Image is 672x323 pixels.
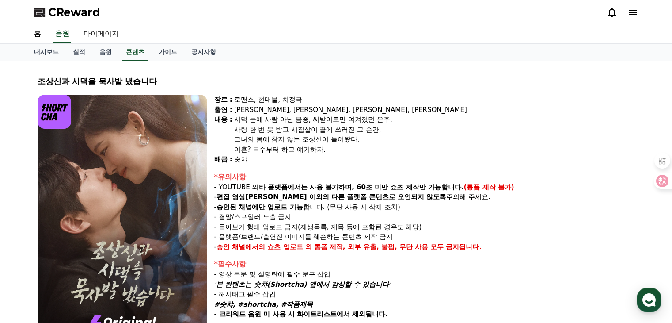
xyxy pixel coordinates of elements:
div: 이혼? 복수부터 하고 얘기하자. [234,145,635,155]
div: 숏챠 [234,154,635,165]
div: [PERSON_NAME], [PERSON_NAME], [PERSON_NAME], [PERSON_NAME] [234,105,635,115]
p: - 영상 본문 및 설명란에 필수 문구 삽입 [214,269,635,280]
img: logo [38,95,72,129]
p: - 해시태그 필수 삽입 [214,289,635,300]
a: 콘텐츠 [122,44,148,61]
a: 공지사항 [184,44,223,61]
div: 출연 : [214,105,232,115]
div: 그녀의 몸에 참지 않는 조상신이 들어왔다. [234,135,635,145]
p: - YOUTUBE 외 [214,182,635,192]
a: CReward [34,5,100,19]
div: 배급 : [214,154,232,165]
div: 로맨스, 현대물, 치정극 [234,95,635,105]
strong: (롱폼 제작 불가) [464,183,514,191]
p: - 몰아보기 형태 업로드 금지(재생목록, 제목 등에 포함된 경우도 해당) [214,222,635,232]
strong: 롱폼 제작, 외부 유출, 불펌, 무단 사용 모두 금지됩니다. [314,243,482,251]
a: 홈 [27,25,48,43]
p: - 플랫폼/브랜드/출연진 이미지를 훼손하는 콘텐츠 제작 금지 [214,232,635,242]
a: 마이페이지 [76,25,126,43]
a: 가이드 [152,44,184,61]
div: 내용 : [214,115,232,154]
div: *유의사항 [214,172,635,182]
div: *필수사항 [214,259,635,269]
strong: 타 플랫폼에서는 사용 불가하며, 60초 미만 쇼츠 제작만 가능합니다. [259,183,464,191]
a: 음원 [53,25,71,43]
strong: 다른 플랫폼 콘텐츠로 오인되지 않도록 [331,193,447,201]
em: '본 컨텐츠는 숏챠(Shortcha) 앱에서 감상할 수 있습니다' [214,281,391,288]
strong: - 크리워드 음원 미 사용 시 화이트리스트에서 제외됩니다. [214,310,388,318]
strong: 승인된 채널에만 업로드 가능 [216,203,303,211]
strong: 편집 영상[PERSON_NAME] 이외의 [216,193,329,201]
div: 장르 : [214,95,232,105]
p: - 주의해 주세요. [214,192,635,202]
div: 조상신과 시댁을 묵사발 냈습니다 [38,75,635,88]
em: #숏챠, #shortcha, #작품제목 [214,300,313,308]
p: - [214,242,635,252]
a: 음원 [92,44,119,61]
a: 실적 [66,44,92,61]
span: CReward [48,5,100,19]
a: 대시보드 [27,44,66,61]
p: - 합니다. (무단 사용 시 삭제 조치) [214,202,635,212]
strong: 승인 채널에서의 쇼츠 업로드 외 [216,243,312,251]
div: 시댁 눈에 사람 아닌 몸종, 씨받이로만 여겨졌던 은주, [234,115,635,125]
p: - 결말/스포일러 노출 금지 [214,212,635,222]
div: 사랑 한 번 못 받고 시집살이 끝에 쓰러진 그 순간, [234,125,635,135]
